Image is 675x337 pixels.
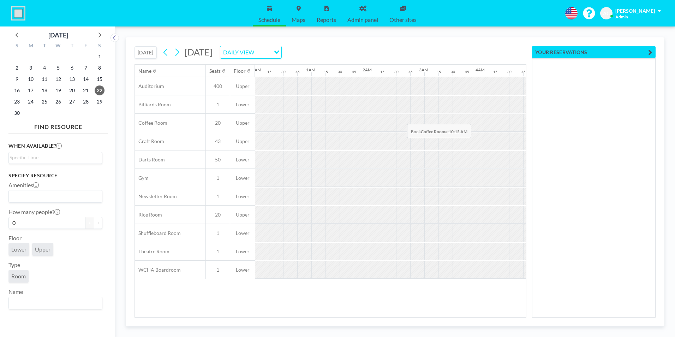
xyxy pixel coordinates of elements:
span: Tuesday, November 25, 2025 [40,97,49,107]
span: Sunday, November 16, 2025 [12,85,22,95]
input: Search for option [256,48,270,57]
span: Saturday, November 22, 2025 [95,85,104,95]
span: Thursday, November 13, 2025 [67,74,77,84]
div: 15 [267,70,271,74]
span: Monday, November 3, 2025 [26,63,36,73]
span: Upper [230,83,255,89]
span: 43 [206,138,230,144]
span: Lower [230,248,255,255]
span: Lower [230,193,255,200]
label: Name [8,288,23,295]
span: WCHA Boardroom [135,267,181,273]
b: 10:15 AM [449,129,467,134]
span: Tuesday, November 18, 2025 [40,85,49,95]
span: Admin [615,14,628,19]
label: How many people? [8,208,60,215]
div: 1AM [306,67,315,72]
span: 20 [206,120,230,126]
span: Billiards Room [135,101,171,108]
span: Room [11,273,26,280]
button: [DATE] [135,46,157,59]
div: 30 [338,70,342,74]
span: Lower [230,230,255,236]
span: Book at [407,124,471,138]
h3: Specify resource [8,172,102,179]
div: Floor [234,68,246,74]
span: Monday, November 17, 2025 [26,85,36,95]
span: Friday, November 14, 2025 [81,74,91,84]
span: Newsletter Room [135,193,177,200]
span: [PERSON_NAME] [615,8,655,14]
span: Gym [135,175,149,181]
span: Maps [292,17,305,23]
h4: FIND RESOURCE [8,120,108,130]
div: S [10,42,24,51]
span: Sunday, November 9, 2025 [12,74,22,84]
span: Admin panel [347,17,378,23]
div: 45 [465,70,469,74]
div: F [79,42,92,51]
div: 15 [324,70,328,74]
label: Floor [8,235,22,242]
div: 2AM [363,67,372,72]
div: 45 [521,70,526,74]
span: Lower [11,246,26,253]
span: Theatre Room [135,248,169,255]
span: Upper [35,246,50,253]
div: Search for option [9,297,102,309]
span: 50 [206,156,230,163]
span: Shuffleboard Room [135,230,181,236]
div: Search for option [220,46,281,58]
span: Lower [230,101,255,108]
span: Rice Room [135,212,162,218]
div: 30 [394,70,399,74]
span: Saturday, November 1, 2025 [95,52,104,61]
div: Seats [209,68,221,74]
span: DAILY VIEW [222,48,256,57]
div: M [24,42,38,51]
div: 45 [295,70,300,74]
span: 1 [206,230,230,236]
span: Schedule [258,17,280,23]
span: Wednesday, November 12, 2025 [53,74,63,84]
span: 1 [206,248,230,255]
span: Lower [230,175,255,181]
span: Thursday, November 20, 2025 [67,85,77,95]
span: Lower [230,267,255,273]
span: Upper [230,120,255,126]
span: Wednesday, November 19, 2025 [53,85,63,95]
span: 1 [206,267,230,273]
label: Type [8,261,20,268]
div: Search for option [9,152,102,163]
span: 400 [206,83,230,89]
div: 30 [451,70,455,74]
button: - [85,217,94,229]
div: 15 [493,70,497,74]
div: 3AM [419,67,428,72]
span: Friday, November 28, 2025 [81,97,91,107]
div: T [65,42,79,51]
div: Name [138,68,151,74]
span: Saturday, November 29, 2025 [95,97,104,107]
span: Friday, November 21, 2025 [81,85,91,95]
input: Search for option [10,154,98,161]
span: Auditorium [135,83,164,89]
img: organization-logo [11,6,25,20]
div: 4AM [476,67,485,72]
div: 30 [281,70,286,74]
span: Saturday, November 8, 2025 [95,63,104,73]
span: Thursday, November 6, 2025 [67,63,77,73]
div: [DATE] [48,30,68,40]
span: Saturday, November 15, 2025 [95,74,104,84]
span: Wednesday, November 26, 2025 [53,97,63,107]
div: S [92,42,106,51]
span: 1 [206,175,230,181]
span: 1 [206,193,230,200]
div: 12AM [250,67,261,72]
span: 20 [206,212,230,218]
span: Thursday, November 27, 2025 [67,97,77,107]
span: Friday, November 7, 2025 [81,63,91,73]
span: Upper [230,138,255,144]
b: Coffee Room [421,129,445,134]
div: 45 [408,70,413,74]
